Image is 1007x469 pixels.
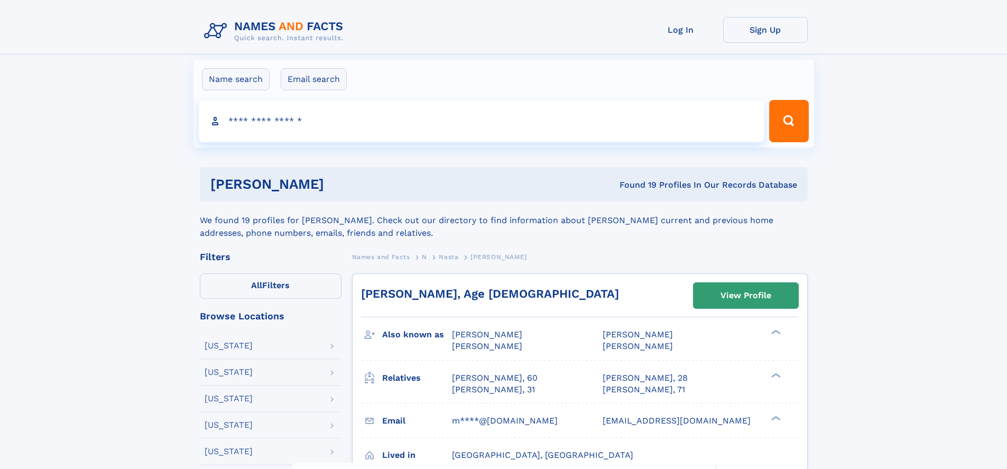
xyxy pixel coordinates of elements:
a: [PERSON_NAME], 60 [452,372,538,384]
span: [PERSON_NAME] [470,253,527,261]
div: We found 19 profiles for [PERSON_NAME]. Check out our directory to find information about [PERSON... [200,201,808,240]
a: [PERSON_NAME], 28 [603,372,688,384]
div: [US_STATE] [205,421,253,429]
button: Search Button [769,100,808,142]
a: Log In [639,17,723,43]
label: Name search [202,68,270,90]
div: [US_STATE] [205,342,253,350]
a: View Profile [694,283,798,308]
a: Sign Up [723,17,808,43]
h3: Email [382,412,452,430]
h3: Also known as [382,326,452,344]
a: [PERSON_NAME], 31 [452,384,535,396]
div: ❯ [769,372,781,379]
span: [GEOGRAPHIC_DATA], [GEOGRAPHIC_DATA] [452,450,633,460]
a: N [422,250,427,263]
label: Email search [281,68,347,90]
div: [US_STATE] [205,368,253,376]
div: ❯ [769,329,781,336]
span: Nasta [439,253,458,261]
a: [PERSON_NAME], 71 [603,384,685,396]
label: Filters [200,273,341,299]
div: Found 19 Profiles In Our Records Database [472,179,797,191]
span: [PERSON_NAME] [603,341,673,351]
div: Browse Locations [200,311,341,321]
a: Nasta [439,250,458,263]
img: Logo Names and Facts [200,17,352,45]
h3: Relatives [382,369,452,387]
div: [US_STATE] [205,394,253,403]
input: search input [199,100,765,142]
div: View Profile [720,283,771,308]
span: [PERSON_NAME] [603,329,673,339]
span: N [422,253,427,261]
div: [US_STATE] [205,447,253,456]
span: All [251,280,262,290]
span: [PERSON_NAME] [452,341,522,351]
a: Names and Facts [352,250,410,263]
h1: [PERSON_NAME] [210,178,472,191]
h3: Lived in [382,446,452,464]
div: Filters [200,252,341,262]
span: [PERSON_NAME] [452,329,522,339]
div: ❯ [769,415,781,421]
a: [PERSON_NAME], Age [DEMOGRAPHIC_DATA] [361,287,619,300]
span: [EMAIL_ADDRESS][DOMAIN_NAME] [603,416,751,426]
